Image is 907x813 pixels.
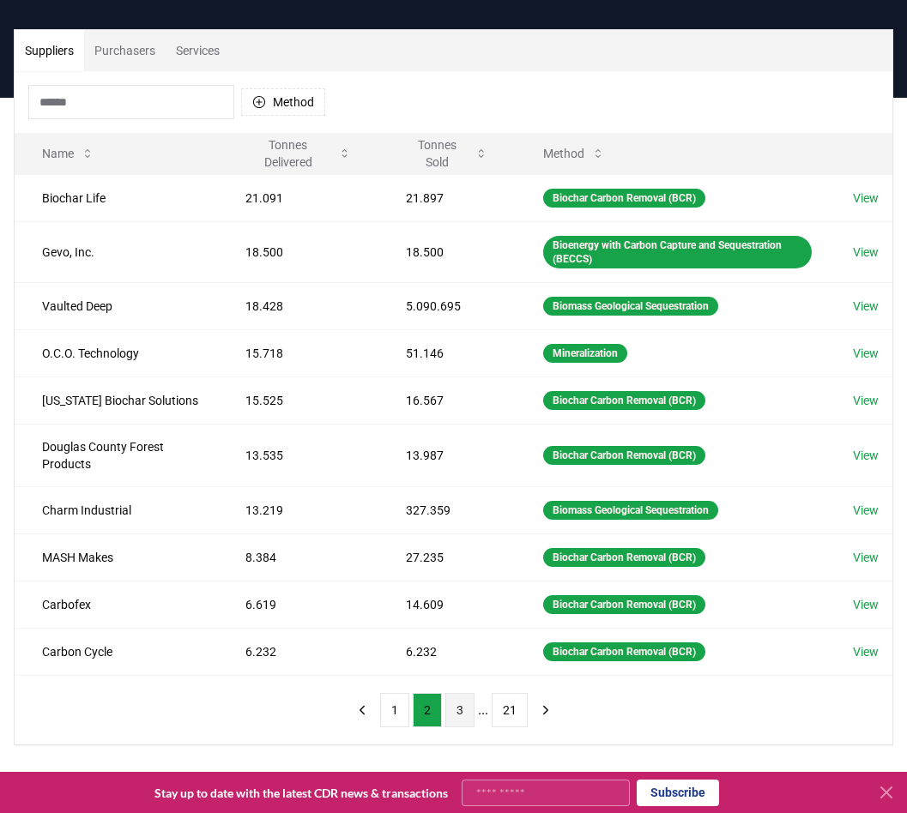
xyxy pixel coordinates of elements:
[543,236,812,268] div: Bioenergy with Carbon Capture and Sequestration (BECCS)
[232,136,365,171] button: Tonnes Delivered
[853,549,879,566] a: View
[15,424,218,486] td: Douglas County Forest Products
[218,533,378,581] td: 8.384
[853,502,879,519] a: View
[15,174,218,221] td: Biochar Life
[529,136,619,171] button: Method
[543,595,705,614] div: Biochar Carbon Removal (BCR)
[15,486,218,533] td: Charm Industrial
[15,329,218,376] td: O.C.O. Technology
[378,329,516,376] td: 51.146
[378,221,516,282] td: 18.500
[853,596,879,613] a: View
[84,30,166,71] button: Purchasers
[28,136,108,171] button: Name
[853,244,879,261] a: View
[543,548,705,567] div: Biochar Carbon Removal (BCR)
[218,282,378,329] td: 18.428
[218,221,378,282] td: 18.500
[445,693,475,727] button: 3
[853,345,879,362] a: View
[15,533,218,581] td: MASH Makes
[543,297,718,316] div: Biomass Geological Sequestration
[15,628,218,675] td: Carbon Cycle
[492,693,528,727] button: 21
[378,174,516,221] td: 21.897
[478,700,488,720] li: ...
[218,424,378,486] td: 13.535
[218,486,378,533] td: 13.219
[378,424,516,486] td: 13.987
[348,693,377,727] button: previous page
[218,376,378,424] td: 15.525
[853,298,879,315] a: View
[543,446,705,465] div: Biochar Carbon Removal (BCR)
[218,174,378,221] td: 21.091
[543,189,705,208] div: Biochar Carbon Removal (BCR)
[853,643,879,660] a: View
[15,30,84,71] button: Suppliers
[853,392,879,409] a: View
[531,693,560,727] button: next page
[218,628,378,675] td: 6.232
[241,88,325,116] button: Method
[392,136,502,171] button: Tonnes Sold
[380,693,409,727] button: 1
[166,30,230,71] button: Services
[853,447,879,464] a: View
[378,376,516,424] td: 16.567
[378,628,516,675] td: 6.232
[15,221,218,282] td: Gevo, Inc.
[543,391,705,410] div: Biochar Carbon Removal (BCR)
[15,376,218,424] td: [US_STATE] Biochar Solutions
[543,501,718,520] div: Biomass Geological Sequestration
[15,581,218,628] td: Carbofex
[378,533,516,581] td: 27.235
[218,329,378,376] td: 15.718
[218,581,378,628] td: 6.619
[543,344,627,363] div: Mineralization
[378,282,516,329] td: 5.090.695
[15,282,218,329] td: Vaulted Deep
[413,693,442,727] button: 2
[378,581,516,628] td: 14.609
[543,642,705,661] div: Biochar Carbon Removal (BCR)
[378,486,516,533] td: 327.359
[853,190,879,207] a: View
